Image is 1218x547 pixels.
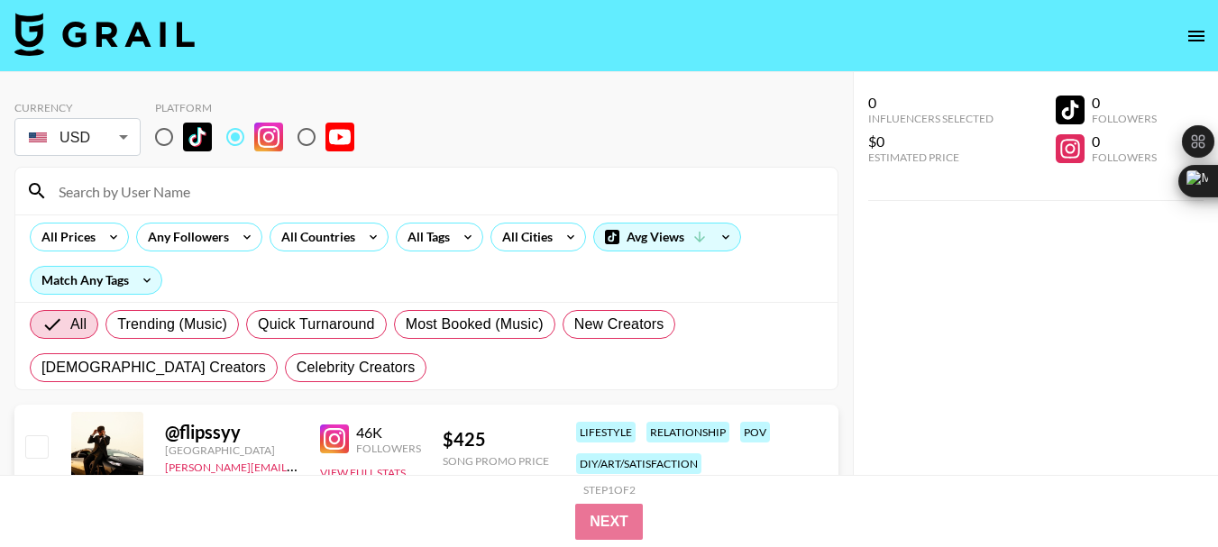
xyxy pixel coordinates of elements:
span: All [70,314,87,335]
div: Song Promo Price [443,454,549,468]
div: diy/art/satisfaction [576,453,701,474]
div: $0 [868,132,994,150]
div: Followers [356,442,421,455]
img: Instagram [254,123,283,151]
div: Step 1 of 2 [583,483,636,497]
div: 46K [356,424,421,442]
div: All Tags [397,223,453,251]
div: $ 425 [443,428,549,451]
div: Influencers Selected [868,112,994,125]
div: relationship [646,422,729,442]
span: [DEMOGRAPHIC_DATA] Creators [41,357,266,378]
div: 0 [868,94,994,112]
div: All Prices [31,223,99,251]
button: View Full Stats [320,466,406,479]
img: TikTok [183,123,212,151]
div: USD [18,122,137,153]
img: YouTube [325,123,354,151]
a: [PERSON_NAME][EMAIL_ADDRESS][DOMAIN_NAME] [165,457,432,474]
div: 0 [1092,94,1157,112]
div: Match Any Tags [31,267,161,294]
div: pov [740,422,770,442]
button: Next [575,504,643,540]
button: open drawer [1178,18,1214,54]
span: Most Booked (Music) [406,314,544,335]
div: lifestyle [576,422,636,442]
img: Instagram [320,424,349,453]
div: Currency [14,101,141,114]
span: Trending (Music) [117,314,227,335]
div: Avg Views [594,223,740,251]
div: Any Followers [137,223,233,251]
div: Estimated Price [868,150,994,164]
div: Followers [1092,112,1157,125]
div: All Cities [491,223,556,251]
img: Grail Talent [14,13,195,56]
div: Platform [155,101,369,114]
div: All Countries [270,223,359,251]
input: Search by User Name [48,177,827,205]
span: Quick Turnaround [258,314,375,335]
span: Celebrity Creators [297,357,416,378]
span: New Creators [574,314,664,335]
div: Followers [1092,150,1157,164]
div: 0 [1092,132,1157,150]
div: [GEOGRAPHIC_DATA] [165,443,298,457]
div: @ flipssyy [165,421,298,443]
